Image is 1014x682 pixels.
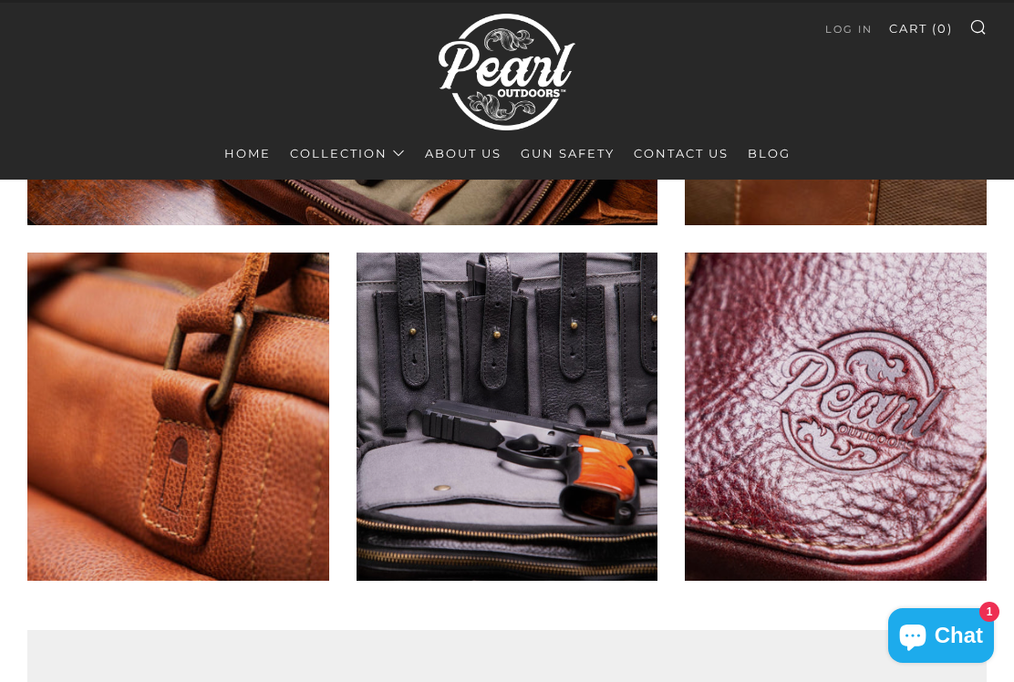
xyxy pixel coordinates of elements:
inbox-online-store-chat: Shopify online store chat [883,608,999,667]
a: Gun Safety [521,139,615,168]
a: Log in [825,15,873,44]
img: Pearl Outdoors | Luxury Leather Pistol Bags & Executive Range Bags [439,5,575,139]
a: About Us [425,139,502,168]
a: Contact Us [634,139,729,168]
span: 0 [937,21,947,36]
a: Cart (0) [889,14,953,43]
a: Collection [290,139,406,168]
a: Home [224,139,271,168]
a: Blog [748,139,791,168]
